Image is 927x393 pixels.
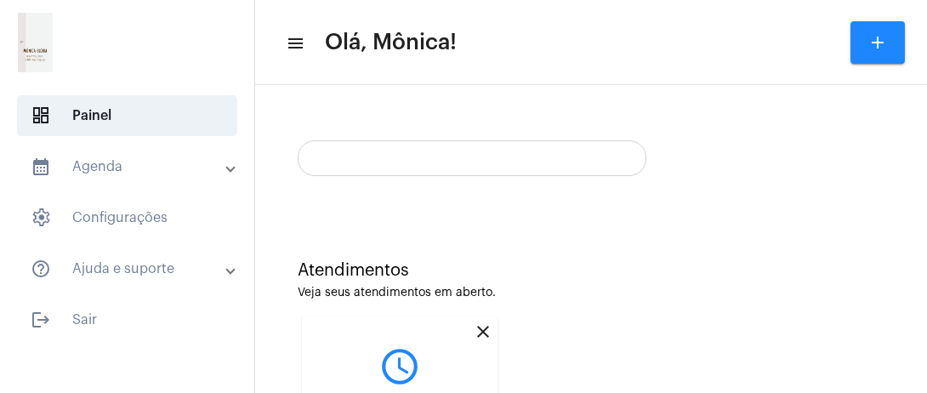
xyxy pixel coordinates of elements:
[10,248,254,289] mat-expansion-panel-header: sidenav iconAjuda e suporte
[315,345,485,388] mat-icon: query_builder
[14,9,57,77] img: 21e865a3-0c32-a0ee-b1ff-d681ccd3ac4b.png
[31,310,51,330] mat-icon: sidenav icon
[286,33,303,54] mat-icon: sidenav icon
[31,259,51,279] mat-icon: sidenav icon
[298,287,884,299] div: Veja seus atendimentos em aberto.
[473,322,493,342] mat-icon: close
[298,261,884,280] div: Atendimentos
[31,157,51,177] mat-icon: sidenav icon
[31,105,51,126] span: sidenav icon
[31,208,51,228] span: sidenav icon
[17,95,237,136] span: Painel
[17,299,237,340] span: Sair
[31,259,227,279] mat-panel-title: Ajuda e suporte
[10,146,254,187] mat-expansion-panel-header: sidenav iconAgenda
[325,29,457,56] span: Olá, Mônica!
[31,157,227,177] mat-panel-title: Agenda
[17,197,237,238] span: Configurações
[867,32,888,53] mat-icon: add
